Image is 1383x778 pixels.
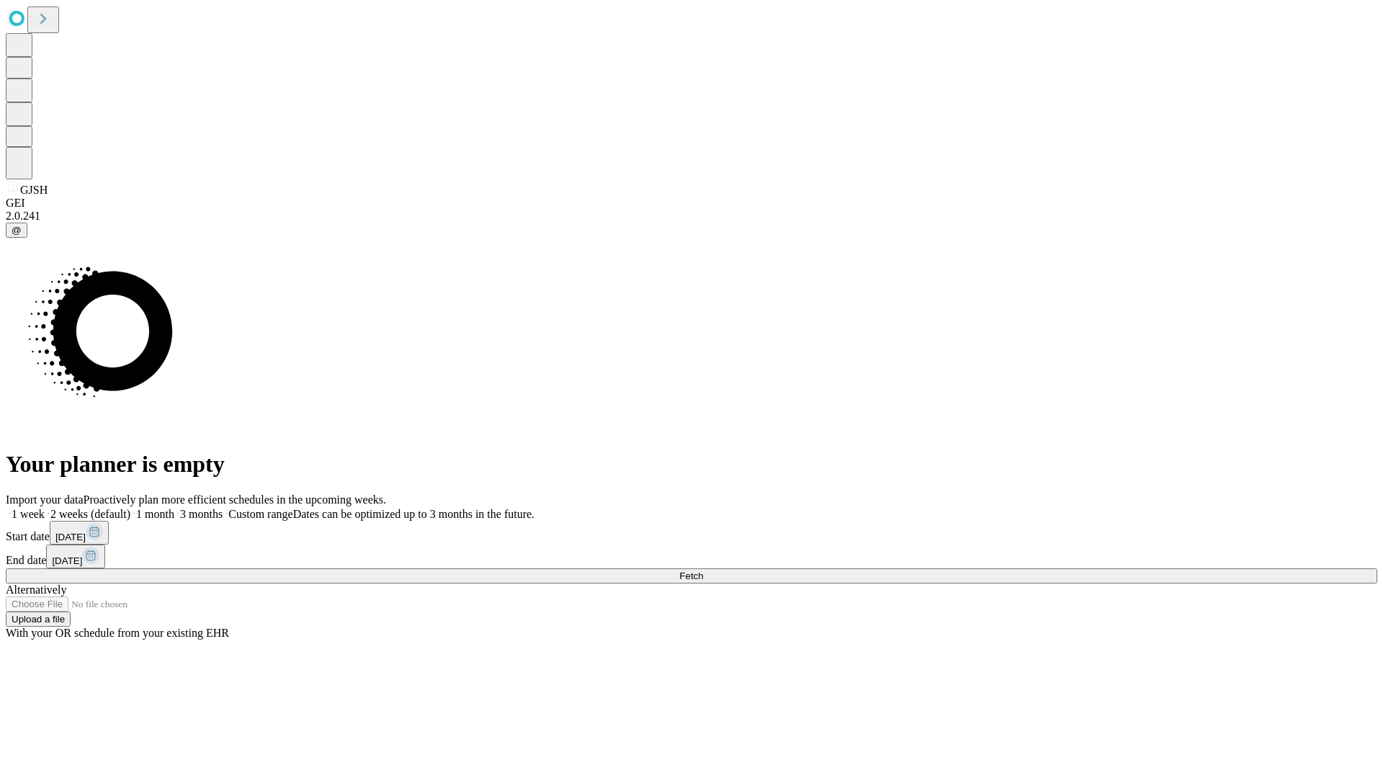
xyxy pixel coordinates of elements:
span: 3 months [180,508,223,520]
span: Custom range [228,508,292,520]
button: [DATE] [50,521,109,545]
span: Fetch [679,571,703,581]
button: Upload a file [6,612,71,627]
span: 2 weeks (default) [50,508,130,520]
h1: Your planner is empty [6,451,1377,478]
span: GJSH [20,184,48,196]
span: Alternatively [6,583,66,596]
button: [DATE] [46,545,105,568]
div: End date [6,545,1377,568]
span: Dates can be optimized up to 3 months in the future. [293,508,534,520]
span: [DATE] [52,555,82,566]
button: @ [6,223,27,238]
span: With your OR schedule from your existing EHR [6,627,229,639]
span: 1 month [136,508,174,520]
span: [DATE] [55,532,86,542]
span: @ [12,225,22,236]
div: GEI [6,197,1377,210]
span: Proactively plan more efficient schedules in the upcoming weeks. [84,493,386,506]
span: 1 week [12,508,45,520]
span: Import your data [6,493,84,506]
div: 2.0.241 [6,210,1377,223]
button: Fetch [6,568,1377,583]
div: Start date [6,521,1377,545]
